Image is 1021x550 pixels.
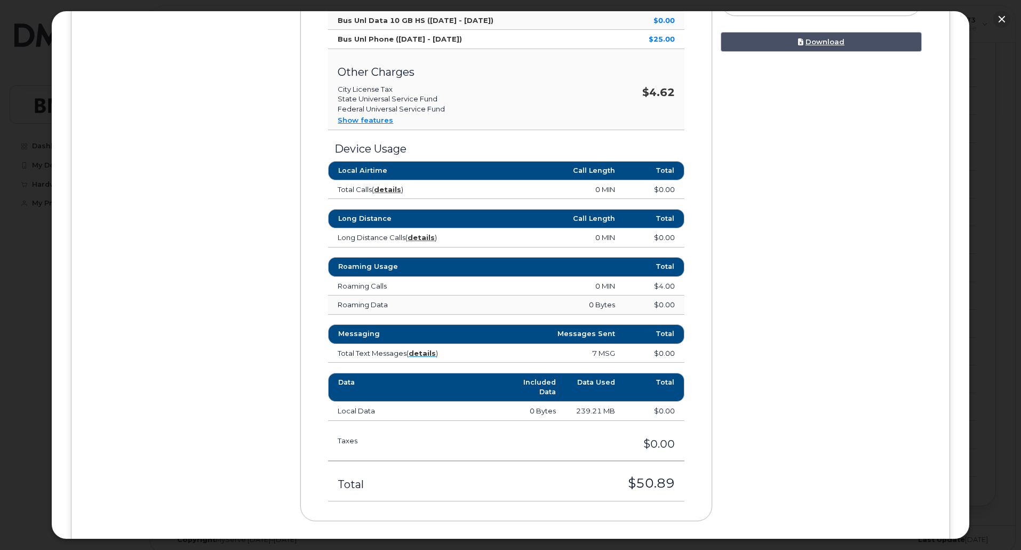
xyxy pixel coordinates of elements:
[406,349,438,357] span: ( )
[625,161,684,180] th: Total
[338,84,593,94] li: City License Tax
[975,504,1013,542] iframe: Messenger Launcher
[625,402,684,421] td: $0.00
[328,296,476,315] td: Roaming Data
[328,344,476,363] td: Total Text Messages
[476,209,625,228] th: Call Length
[476,324,625,344] th: Messages Sent
[476,228,625,248] td: 0 MIN
[374,185,401,194] a: details
[625,228,684,248] td: $0.00
[328,161,476,180] th: Local Airtime
[405,233,437,242] span: ( )
[328,180,476,200] td: Total Calls
[625,209,684,228] th: Total
[483,438,675,450] h3: $0.00
[476,277,625,296] td: 0 MIN
[476,344,625,363] td: 7 MSG
[328,402,506,421] td: Local Data
[721,32,922,52] a: Download
[338,16,493,25] strong: Bus Unl Data 10 GB HS ([DATE] - [DATE])
[625,277,684,296] td: $4.00
[625,373,684,402] th: Total
[338,104,593,114] li: Federal Universal Service Fund
[328,143,684,155] h3: Device Usage
[625,296,684,315] td: $0.00
[328,209,476,228] th: Long Distance
[565,373,625,402] th: Data Used
[476,180,625,200] td: 0 MIN
[372,185,403,194] span: ( )
[625,180,684,200] td: $0.00
[338,437,463,444] h3: Taxes
[476,296,625,315] td: 0 Bytes
[328,277,476,296] td: Roaming Calls
[328,228,476,248] td: Long Distance Calls
[338,116,393,124] a: Show features
[328,324,476,344] th: Messaging
[338,66,593,78] h3: Other Charges
[409,349,436,357] a: details
[328,257,476,276] th: Roaming Usage
[476,161,625,180] th: Call Length
[506,402,565,421] td: 0 Bytes
[653,16,675,25] strong: $0.00
[625,324,684,344] th: Total
[625,344,684,363] td: $0.00
[506,373,565,402] th: Included Data
[625,257,684,276] th: Total
[338,35,462,43] strong: Bus Unl Phone ([DATE] - [DATE])
[642,86,675,99] strong: $4.62
[338,94,593,104] li: State Universal Service Fund
[328,373,506,402] th: Data
[408,233,435,242] a: details
[483,476,675,490] h3: $50.89
[565,402,625,421] td: 239.21 MB
[649,35,675,43] strong: $25.00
